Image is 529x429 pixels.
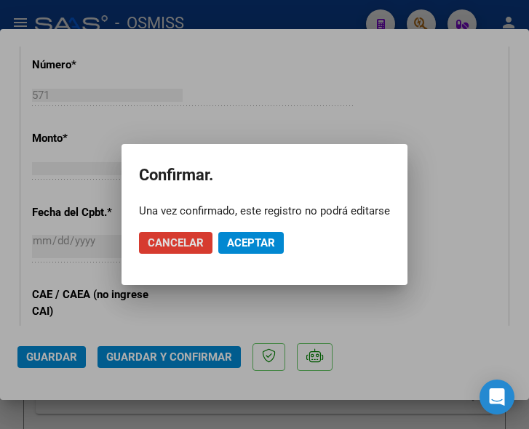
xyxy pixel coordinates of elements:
[227,236,275,249] span: Aceptar
[148,236,204,249] span: Cancelar
[139,204,390,218] div: Una vez confirmado, este registro no podrá editarse
[480,380,514,414] div: Open Intercom Messenger
[139,161,390,189] h2: Confirmar.
[218,232,284,254] button: Aceptar
[139,232,212,254] button: Cancelar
